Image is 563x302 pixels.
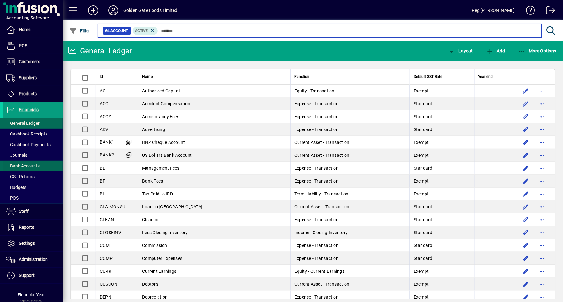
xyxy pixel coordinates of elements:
span: Cashbook Receipts [6,131,47,136]
span: Filter [69,28,90,33]
button: Edit [521,150,531,160]
button: More options [537,176,547,186]
div: General Ledger [67,46,132,56]
span: AC [100,88,106,93]
button: Edit [521,253,531,263]
a: Home [3,22,63,38]
span: Income - Closing Inventory [294,230,348,235]
span: Loan to [GEOGRAPHIC_DATA] [142,204,202,209]
span: Advertising [142,127,165,132]
span: Products [19,91,37,96]
span: Equity - Transaction [294,88,335,93]
span: Name [142,73,153,80]
span: BNZ Cheque Account [142,140,185,145]
button: Edit [521,86,531,96]
span: Current Asset - Transaction [294,282,350,287]
span: BANK1 [100,140,114,145]
span: DEPN [100,294,111,299]
span: Expense - Transaction [294,217,339,222]
button: More options [537,240,547,250]
span: Current Asset - Transaction [294,204,350,209]
button: More options [537,266,547,276]
span: Standard [414,101,432,106]
span: Active [135,29,148,33]
a: POS [3,38,63,54]
button: Edit [521,176,531,186]
span: Support [19,273,35,278]
a: Cashbook Receipts [3,129,63,139]
button: More options [537,163,547,173]
span: Reports [19,225,34,230]
button: Filter [68,25,92,36]
span: Computer Expenses [142,256,182,261]
span: Depreciation [142,294,168,299]
a: Support [3,268,63,283]
span: Accountancy Fees [142,114,179,119]
button: More options [537,112,547,122]
button: More options [537,86,547,96]
button: Edit [521,279,531,289]
span: Settings [19,241,35,246]
span: BL [100,191,105,196]
span: CURR [100,269,111,274]
span: ACCY [100,114,111,119]
a: Knowledge Base [521,1,535,22]
span: COMP [100,256,113,261]
span: Financial Year [18,292,45,297]
span: Expense - Transaction [294,101,339,106]
span: Exempt [414,140,429,145]
button: More options [537,99,547,109]
span: BD [100,166,106,171]
span: Expense - Transaction [294,127,339,132]
span: Add [486,48,505,53]
span: CUSCON [100,282,118,287]
span: Id [100,73,103,80]
button: More options [537,215,547,225]
span: Expense - Transaction [294,114,339,119]
span: Exempt [414,282,429,287]
a: Customers [3,54,63,70]
button: More options [537,124,547,135]
span: Expense - Transaction [294,294,339,299]
span: Management Fees [142,166,180,171]
a: Reports [3,220,63,235]
button: Add [485,45,507,57]
span: Function [294,73,309,80]
span: Layout [448,48,473,53]
button: Edit [521,266,531,276]
button: Edit [521,189,531,199]
span: Standard [414,243,432,248]
button: More options [537,228,547,238]
button: Edit [521,163,531,173]
button: More options [537,292,547,302]
span: Exempt [414,294,429,299]
button: More options [537,253,547,263]
div: Reg [PERSON_NAME] [472,5,515,15]
span: Exempt [414,269,429,274]
span: ACC [100,101,109,106]
span: Standard [414,217,432,222]
span: Home [19,27,30,32]
a: General Ledger [3,118,63,129]
span: Financials [19,107,39,112]
span: POS [6,195,19,200]
span: Exempt [414,191,429,196]
span: Debtors [142,282,158,287]
span: Cleaning [142,217,160,222]
div: Name [142,73,287,80]
button: Add [83,5,103,16]
a: Logout [541,1,555,22]
button: More options [537,150,547,160]
a: POS [3,193,63,203]
span: CLEAN [100,217,114,222]
span: COM [100,243,110,248]
a: Cashbook Payments [3,139,63,150]
button: Edit [521,292,531,302]
button: More options [537,279,547,289]
span: General Ledger [6,121,40,126]
div: Golden Gate Foods Limited [123,5,177,15]
span: Bank Fees [142,178,163,184]
span: Default GST Rate [414,73,442,80]
span: Staff [19,209,29,214]
a: Journals [3,150,63,161]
